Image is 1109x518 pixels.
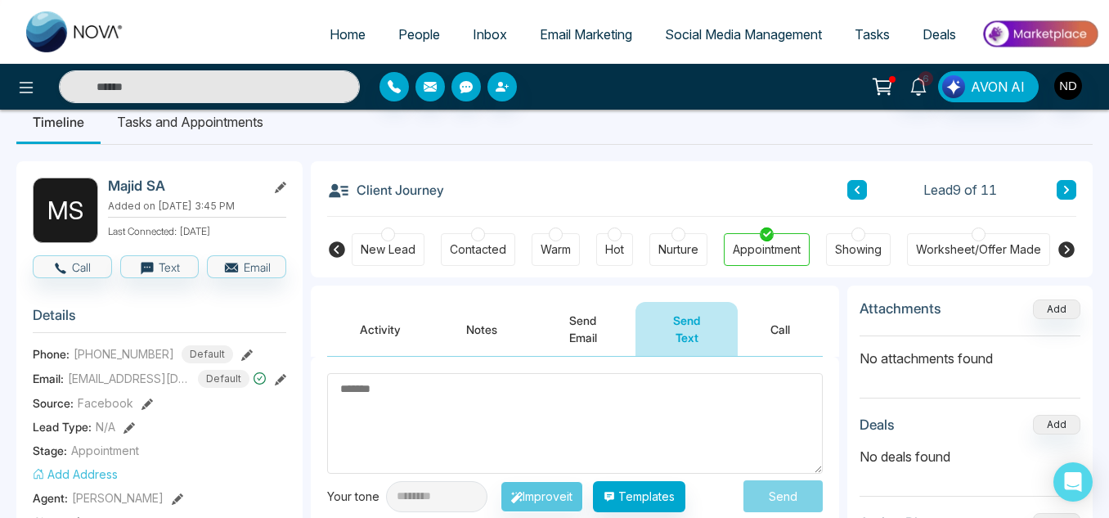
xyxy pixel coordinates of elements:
[72,489,164,507] span: [PERSON_NAME]
[182,345,233,363] span: Default
[382,19,456,50] a: People
[108,178,260,194] h2: Majid SA
[330,26,366,43] span: Home
[658,241,698,258] div: Nurture
[860,417,895,433] h3: Deals
[523,19,649,50] a: Email Marketing
[665,26,822,43] span: Social Media Management
[398,26,440,43] span: People
[593,481,685,512] button: Templates
[923,26,956,43] span: Deals
[860,336,1080,368] p: No attachments found
[981,16,1099,52] img: Market-place.gif
[1033,300,1080,319] button: Add
[942,75,965,98] img: Lead Flow
[33,394,74,412] span: Source:
[860,447,1080,466] p: No deals found
[198,370,249,388] span: Default
[835,241,882,258] div: Showing
[327,302,433,356] button: Activity
[33,255,112,278] button: Call
[855,26,890,43] span: Tasks
[1054,72,1082,100] img: User Avatar
[33,466,118,483] button: Add Address
[605,241,624,258] div: Hot
[108,199,286,214] p: Added on [DATE] 3:45 PM
[1033,415,1080,435] button: Add
[120,255,200,278] button: Text
[456,19,523,50] a: Inbox
[33,418,92,435] span: Lead Type:
[923,180,997,200] span: Lead 9 of 11
[860,300,941,317] h3: Attachments
[207,255,286,278] button: Email
[541,241,571,258] div: Warm
[33,370,64,387] span: Email:
[916,241,1041,258] div: Worksheet/Offer Made
[33,489,68,507] span: Agent:
[313,19,382,50] a: Home
[540,26,632,43] span: Email Marketing
[530,302,635,356] button: Send Email
[906,19,972,50] a: Deals
[16,100,101,144] li: Timeline
[96,418,115,435] span: N/A
[71,442,139,459] span: Appointment
[26,11,124,52] img: Nova CRM Logo
[74,345,174,363] span: [PHONE_NUMBER]
[918,71,933,86] span: 6
[649,19,838,50] a: Social Media Management
[33,442,67,459] span: Stage:
[971,77,1025,97] span: AVON AI
[450,241,506,258] div: Contacted
[327,488,386,505] div: Your tone
[1053,462,1093,502] div: Open Intercom Messenger
[101,100,280,144] li: Tasks and Appointments
[68,370,191,387] span: [EMAIL_ADDRESS][DOMAIN_NAME]
[473,26,507,43] span: Inbox
[733,241,801,258] div: Appointment
[33,178,98,243] div: M S
[738,302,823,356] button: Call
[838,19,906,50] a: Tasks
[635,302,738,356] button: Send Text
[108,221,286,239] p: Last Connected: [DATE]
[361,241,415,258] div: New Lead
[33,345,70,363] span: Phone:
[899,71,938,100] a: 6
[78,394,133,412] span: Facebook
[33,307,286,332] h3: Details
[938,71,1039,102] button: AVON AI
[327,178,444,202] h3: Client Journey
[433,302,530,356] button: Notes
[1033,301,1080,315] span: Add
